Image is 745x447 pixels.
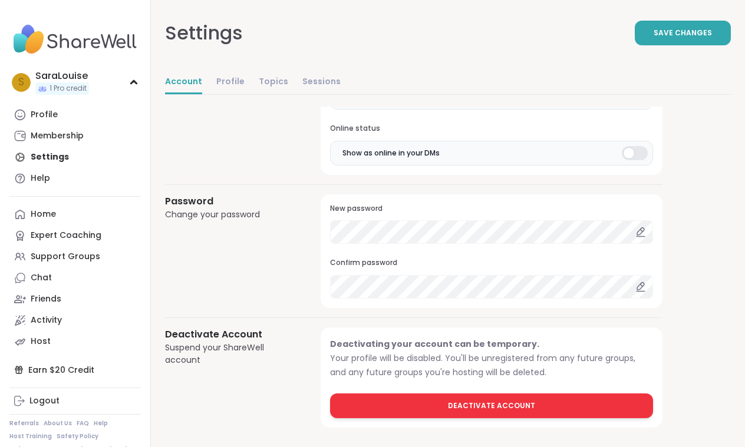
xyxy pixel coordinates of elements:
a: Expert Coaching [9,225,141,246]
div: Chat [31,272,52,284]
span: Deactivate Account [448,400,535,411]
div: Home [31,208,56,220]
div: Support Groups [31,251,100,263]
span: Your profile will be disabled. You'll be unregistered from any future groups, and any future grou... [330,352,635,378]
a: Profile [9,104,141,125]
a: Topics [259,71,288,94]
div: SaraLouise [35,69,89,82]
a: Support Groups [9,246,141,267]
div: Suspend your ShareWell account [165,342,292,366]
h3: Password [165,194,292,208]
div: Expert Coaching [31,230,101,241]
a: Membership [9,125,141,147]
div: Logout [29,395,60,407]
a: Home [9,204,141,225]
a: Profile [216,71,245,94]
div: Help [31,173,50,184]
a: Account [165,71,202,94]
div: Settings [165,19,243,47]
h3: Deactivate Account [165,327,292,342]
a: FAQ [77,419,89,428]
img: ShareWell Nav Logo [9,19,141,60]
a: About Us [44,419,72,428]
a: Friends [9,289,141,310]
h3: New password [330,204,653,214]
span: S [18,75,24,90]
div: Friends [31,293,61,305]
div: Activity [31,314,62,326]
div: Profile [31,109,58,121]
h3: Online status [330,124,653,134]
span: Deactivating your account can be temporary. [330,338,539,350]
button: Save Changes [635,21,731,45]
div: Change your password [165,208,292,221]
a: Activity [9,310,141,331]
a: Chat [9,267,141,289]
a: Help [9,168,141,189]
a: Sessions [302,71,341,94]
div: Earn $20 Credit [9,359,141,380]
a: Safety Policy [57,432,98,441]
button: Deactivate Account [330,393,653,418]
div: Membership [31,130,84,142]
a: Host Training [9,432,52,441]
span: 1 Pro credit [50,84,87,94]
a: Host [9,331,141,352]
span: Show as online in your DMs [342,148,440,158]
h3: Confirm password [330,258,653,268]
a: Referrals [9,419,39,428]
a: Help [94,419,108,428]
div: Host [31,336,51,347]
a: Logout [9,390,141,412]
span: Save Changes [654,28,712,38]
